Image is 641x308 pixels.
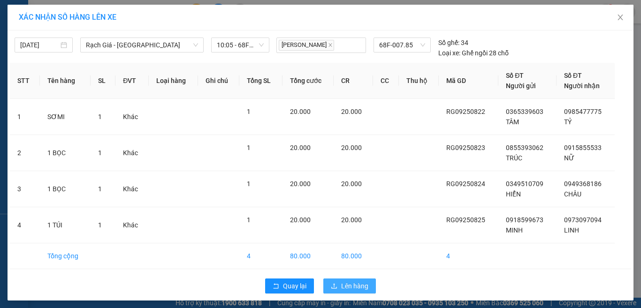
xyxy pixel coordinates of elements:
span: 20.000 [341,108,362,115]
td: Khác [115,99,149,135]
span: MINH [506,226,523,234]
span: 20.000 [290,180,311,188]
span: Số ĐT [564,72,582,79]
th: Thu hộ [399,63,439,99]
span: 1 [247,216,251,224]
button: Close [607,5,633,31]
span: Người gửi [506,82,536,90]
span: close [328,43,333,47]
td: Khác [115,135,149,171]
span: 1 [247,180,251,188]
span: Loại xe: [438,48,460,58]
span: RG09250823 [446,144,485,151]
span: Người nhận [564,82,600,90]
td: Tổng cộng [40,243,91,269]
td: 3 [10,171,40,207]
span: 1 [247,108,251,115]
span: 20.000 [290,144,311,151]
td: Khác [115,171,149,207]
td: 80.000 [334,243,373,269]
th: CC [373,63,399,99]
span: 20.000 [341,180,362,188]
td: 4 [239,243,282,269]
span: 0915855533 [564,144,602,151]
span: [PERSON_NAME] [279,40,334,51]
td: 1 TÚI [40,207,91,243]
span: 10:05 - 68F-007.85 [217,38,264,52]
span: Số ĐT [506,72,524,79]
span: close [617,14,624,21]
span: 0855393062 [506,144,543,151]
span: RG09250822 [446,108,485,115]
span: TÂM [506,118,519,126]
td: 4 [439,243,498,269]
span: down [193,42,198,48]
th: Mã GD [439,63,498,99]
span: Lên hàng [341,281,368,291]
span: 0349510709 [506,180,543,188]
span: 1 [247,144,251,151]
td: 1 BỌC [40,135,91,171]
span: 20.000 [341,216,362,224]
span: TỶ [564,118,572,126]
th: Loại hàng [149,63,198,99]
span: upload [331,283,337,290]
td: SƠMI [40,99,91,135]
span: NỮ [564,154,574,162]
span: 20.000 [290,216,311,224]
span: Quay lại [283,281,306,291]
button: rollbackQuay lại [265,278,314,293]
span: RG09250825 [446,216,485,224]
span: 1 [98,149,102,157]
input: 14/09/2025 [20,40,59,50]
span: 0973097094 [564,216,602,224]
td: 80.000 [282,243,334,269]
th: ĐVT [115,63,149,99]
th: Tổng cước [282,63,334,99]
span: 0985477775 [564,108,602,115]
td: 1 [10,99,40,135]
span: Số ghế: [438,38,459,48]
span: TRÚC [506,154,522,162]
th: STT [10,63,40,99]
span: 20.000 [341,144,362,151]
td: 4 [10,207,40,243]
span: RG09250824 [446,180,485,188]
span: 20.000 [290,108,311,115]
span: HIỂN [506,190,521,198]
div: Ghế ngồi 28 chỗ [438,48,509,58]
th: Ghi chú [198,63,239,99]
td: 1 BỌC [40,171,91,207]
span: 1 [98,221,102,229]
th: Tổng SL [239,63,282,99]
th: Tên hàng [40,63,91,99]
div: 34 [438,38,468,48]
span: 68F-007.85 [379,38,425,52]
td: 2 [10,135,40,171]
span: XÁC NHẬN SỐ HÀNG LÊN XE [19,13,116,22]
span: 1 [98,113,102,120]
td: Khác [115,207,149,243]
span: 0949368186 [564,180,602,188]
span: LINH [564,226,579,234]
th: CR [334,63,373,99]
span: CHÂU [564,190,581,198]
span: 0918599673 [506,216,543,224]
span: 1 [98,185,102,193]
span: rollback [273,283,279,290]
th: SL [91,63,115,99]
span: Rạch Giá - Hà Tiên [86,38,198,52]
button: uploadLên hàng [323,278,376,293]
span: 0365339603 [506,108,543,115]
